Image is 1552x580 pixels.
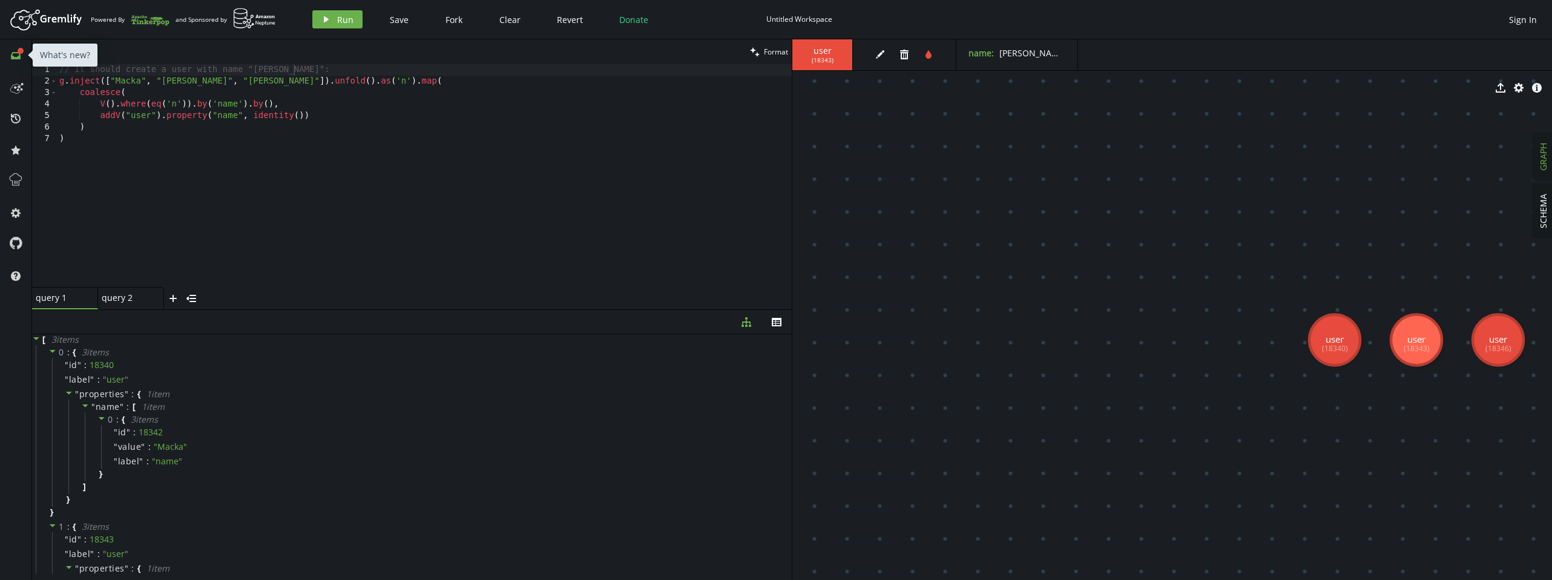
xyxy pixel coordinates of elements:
[548,10,592,28] button: Revert
[1489,333,1507,345] tspan: user
[65,494,70,505] span: }
[65,533,69,545] span: "
[90,374,94,385] span: "
[91,9,169,30] div: Powered By
[1509,14,1537,25] span: Sign In
[446,14,462,25] span: Fork
[114,441,118,452] span: "
[84,534,87,545] span: :
[148,441,151,452] span: :
[79,562,125,574] span: properties
[32,64,58,76] div: 1
[1485,343,1511,354] tspan: (18346)
[999,47,1067,59] span: [PERSON_NAME]
[118,427,127,438] span: id
[1503,10,1543,28] button: Sign In
[1326,333,1344,345] tspan: user
[51,334,79,345] span: 3 item s
[139,455,143,467] span: "
[610,10,657,28] button: Donate
[436,10,472,28] button: Fork
[1322,343,1348,354] tspan: (18340)
[137,563,140,574] span: {
[146,456,149,467] span: :
[48,507,53,518] span: }
[804,45,840,56] span: user
[746,39,792,64] button: Format
[67,347,70,358] span: :
[90,360,114,371] div: 18340
[36,292,84,303] span: query 1
[65,359,69,371] span: "
[32,76,58,87] div: 2
[131,563,134,574] span: :
[82,521,109,532] span: 3 item s
[154,441,187,452] span: " Macka "
[33,44,97,67] div: What's new?
[968,47,994,59] label: name :
[59,521,64,532] span: 1
[137,389,140,400] span: {
[69,374,91,385] span: label
[766,15,832,24] div: Untitled Workspace
[146,388,169,400] span: 1 item
[69,534,77,545] span: id
[103,374,128,385] span: " user "
[131,414,158,425] span: 3 item s
[114,426,118,438] span: "
[81,481,86,492] span: ]
[1537,143,1549,171] span: GRAPH
[312,10,363,28] button: Run
[69,360,77,371] span: id
[65,548,69,559] span: "
[103,548,128,559] span: " user "
[233,8,276,29] img: AWS Neptune
[619,14,648,25] span: Donate
[96,401,120,412] span: name
[1407,333,1425,345] tspan: user
[131,389,134,400] span: :
[97,549,100,559] span: :
[77,533,82,545] span: "
[75,562,79,574] span: "
[120,401,124,412] span: "
[32,87,58,99] div: 3
[102,292,150,303] span: query 2
[32,110,58,122] div: 5
[1404,343,1430,354] tspan: (18343)
[73,521,76,532] span: {
[133,427,136,438] span: :
[84,360,87,371] span: :
[133,401,136,412] span: [
[139,427,163,438] div: 18342
[125,388,129,400] span: "
[32,99,58,110] div: 4
[65,374,69,385] span: "
[90,534,114,545] div: 18343
[337,14,353,25] span: Run
[69,549,91,559] span: label
[118,456,140,467] span: label
[67,521,70,532] span: :
[42,334,45,345] span: [
[127,401,130,412] span: :
[152,455,182,467] span: " name "
[764,47,788,57] span: Format
[77,359,82,371] span: "
[73,347,76,358] span: {
[390,14,409,25] span: Save
[557,14,583,25] span: Revert
[79,388,125,400] span: properties
[812,56,834,64] span: ( 18343 )
[146,562,169,574] span: 1 item
[125,562,129,574] span: "
[118,441,142,452] span: value
[59,346,64,358] span: 0
[490,10,530,28] button: Clear
[381,10,418,28] button: Save
[122,414,125,425] span: {
[32,122,58,133] div: 6
[32,133,58,145] div: 7
[141,441,145,452] span: "
[114,455,118,467] span: "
